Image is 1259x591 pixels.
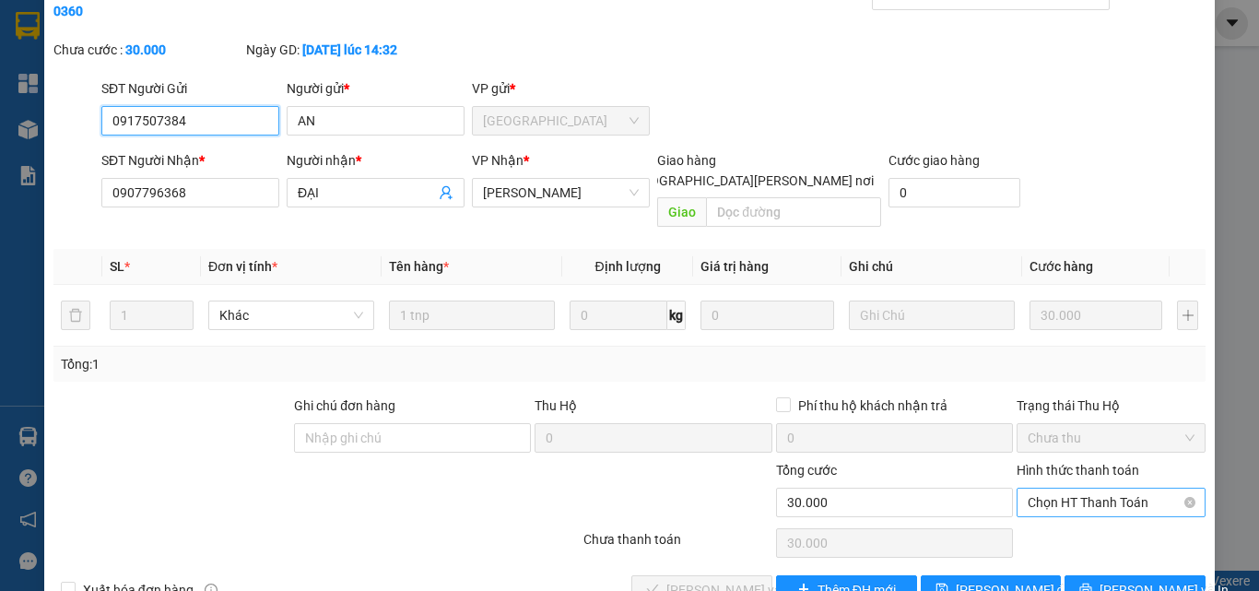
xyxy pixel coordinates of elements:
button: delete [61,301,90,330]
span: Chọn HT Thanh Toán [1028,489,1194,516]
input: VD: Bàn, Ghế [389,301,555,330]
span: Giao [657,197,706,227]
div: Người gửi [287,78,465,99]
input: Cước giao hàng [888,178,1020,207]
span: Cước hàng [1030,259,1093,274]
span: Sài Gòn [483,107,639,135]
span: Chưa thu [1028,424,1194,452]
label: Ghi chú đơn hàng [294,398,395,413]
label: Hình thức thanh toán [1017,463,1139,478]
input: 0 [700,301,833,330]
span: user-add [439,185,453,200]
span: SL [110,259,124,274]
span: kg [667,301,686,330]
span: Thu Hộ [535,398,577,413]
div: Trạng thái Thu Hộ [1017,396,1206,416]
span: Khác [219,301,363,329]
span: [GEOGRAPHIC_DATA][PERSON_NAME] nơi [622,171,881,191]
button: plus [1177,301,1198,330]
span: Giao hàng [657,153,716,168]
div: VP gửi [472,78,650,99]
input: Dọc đường [706,197,881,227]
div: SĐT Người Gửi [101,78,279,99]
span: VP Nhận [472,153,524,168]
span: Định lượng [594,259,660,274]
input: Ghi chú đơn hàng [294,423,531,453]
span: Cao Tốc [483,179,639,207]
span: Phí thu hộ khách nhận trả [791,396,955,416]
span: Tổng cước [776,463,837,478]
input: 0 [1030,301,1162,330]
div: Chưa thanh toán [582,529,774,561]
div: Tổng: 1 [61,354,488,374]
input: Ghi Chú [849,301,1015,330]
span: Đơn vị tính [208,259,277,274]
span: Tên hàng [389,259,449,274]
div: Chưa cước : [53,40,242,60]
b: [DATE] lúc 14:32 [302,42,397,57]
div: SĐT Người Nhận [101,150,279,171]
span: Giá trị hàng [700,259,769,274]
th: Ghi chú [841,249,1022,285]
b: 30.000 [125,42,166,57]
span: close-circle [1184,497,1195,508]
label: Cước giao hàng [888,153,980,168]
div: Ngày GD: [246,40,435,60]
div: Người nhận [287,150,465,171]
